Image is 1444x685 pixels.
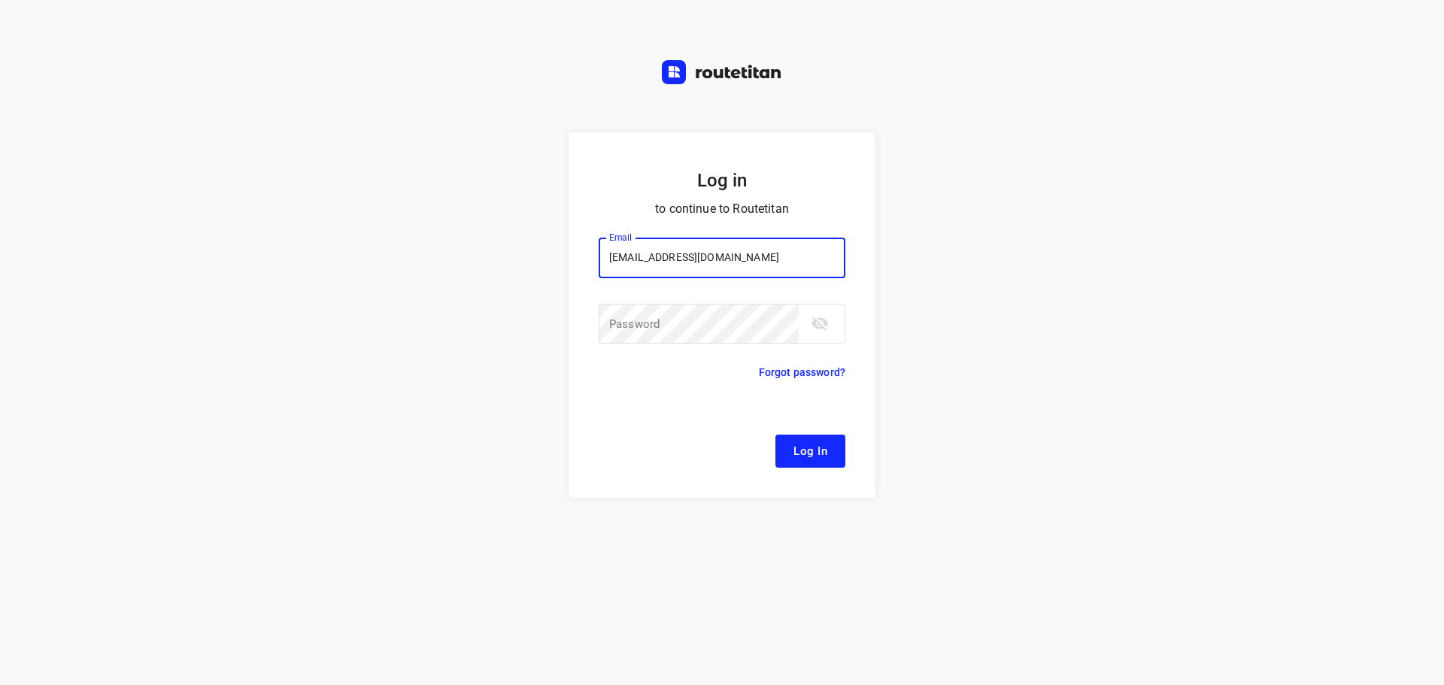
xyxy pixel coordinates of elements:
[599,168,845,192] h5: Log in
[775,435,845,468] button: Log In
[759,363,845,381] p: Forgot password?
[793,441,827,461] span: Log In
[805,308,835,338] button: toggle password visibility
[599,199,845,220] p: to continue to Routetitan
[662,60,782,84] img: Routetitan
